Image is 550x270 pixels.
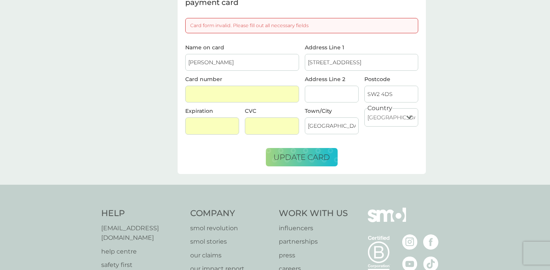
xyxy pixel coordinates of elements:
[423,234,438,250] img: visit the smol Facebook page
[185,107,213,114] label: Expiration
[101,223,183,243] a: [EMAIL_ADDRESS][DOMAIN_NAME]
[188,123,236,129] iframe: Secure expiration date input frame
[305,108,359,114] label: Town/City
[188,91,296,98] iframe: Secure card number input frame
[364,76,418,82] label: Postcode
[190,208,272,220] h4: Company
[190,237,272,247] a: smol stories
[245,107,256,114] label: CVC
[185,76,222,83] label: Card number
[279,250,348,260] a: press
[305,45,419,50] label: Address Line 1
[273,153,330,162] span: update card
[279,237,348,247] a: partnerships
[248,123,296,129] iframe: Secure CVC input frame
[367,103,392,113] label: Country
[185,18,418,33] div: Card form invalid. Please fill out all necessary fields
[305,76,359,82] label: Address Line 2
[279,208,348,220] h4: Work With Us
[279,223,348,233] a: influencers
[402,234,417,250] img: visit the smol Instagram page
[101,208,183,220] h4: Help
[190,223,272,233] a: smol revolution
[190,250,272,260] a: our claims
[266,148,338,166] button: update card
[185,45,299,50] label: Name on card
[368,208,406,234] img: smol
[101,247,183,257] a: help centre
[101,260,183,270] a: safety first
